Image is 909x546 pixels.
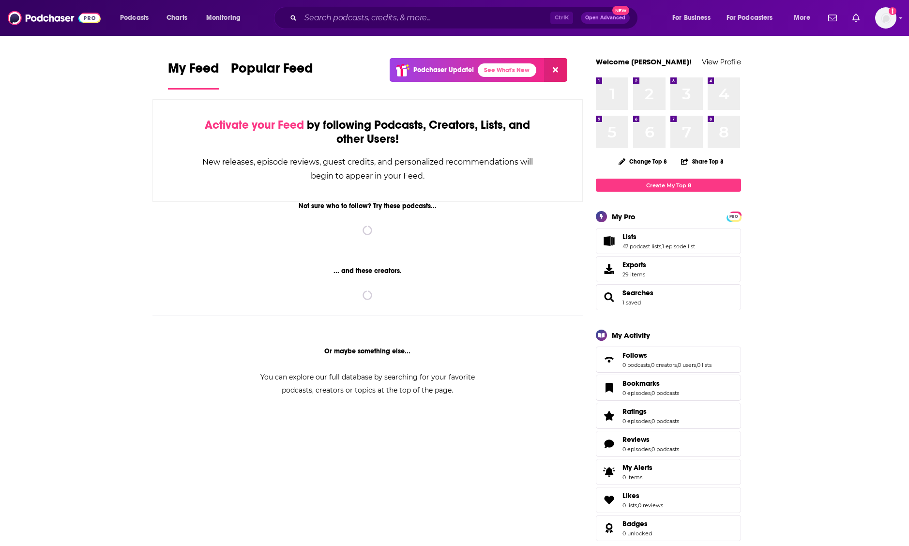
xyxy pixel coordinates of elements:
[681,152,724,171] button: Share Top 8
[478,63,536,77] a: See What's New
[205,118,304,132] span: Activate your Feed
[622,491,663,500] a: Likes
[637,502,638,509] span: ,
[585,15,625,20] span: Open Advanced
[622,519,652,528] a: Badges
[651,362,677,368] a: 0 creators
[596,403,741,429] span: Ratings
[120,11,149,25] span: Podcasts
[622,435,679,444] a: Reviews
[622,407,647,416] span: Ratings
[622,379,679,388] a: Bookmarks
[824,10,841,26] a: Show notifications dropdown
[283,7,647,29] div: Search podcasts, credits, & more...
[672,11,711,25] span: For Business
[612,6,630,15] span: New
[596,228,741,254] span: Lists
[727,11,773,25] span: For Podcasters
[622,474,652,481] span: 0 items
[622,502,637,509] a: 0 lists
[678,362,696,368] a: 0 users
[612,331,650,340] div: My Activity
[622,407,679,416] a: Ratings
[677,362,678,368] span: ,
[651,390,679,396] a: 0 podcasts
[231,60,313,82] span: Popular Feed
[201,118,534,146] div: by following Podcasts, Creators, Lists, and other Users!
[697,362,712,368] a: 0 lists
[622,232,695,241] a: Lists
[666,10,723,26] button: open menu
[599,409,619,423] a: Ratings
[599,493,619,507] a: Likes
[661,243,662,250] span: ,
[113,10,161,26] button: open menu
[622,491,639,500] span: Likes
[720,10,787,26] button: open menu
[168,60,219,82] span: My Feed
[599,262,619,276] span: Exports
[622,362,650,368] a: 0 podcasts
[651,446,651,453] span: ,
[696,362,697,368] span: ,
[651,446,679,453] a: 0 podcasts
[622,435,650,444] span: Reviews
[596,347,741,373] span: Follows
[596,256,741,282] a: Exports
[596,57,692,66] a: Welcome [PERSON_NAME]!
[599,437,619,451] a: Reviews
[8,9,101,27] img: Podchaser - Follow, Share and Rate Podcasts
[413,66,474,74] p: Podchaser Update!
[889,7,896,15] svg: Add a profile image
[622,288,653,297] a: Searches
[599,381,619,394] a: Bookmarks
[152,202,583,210] div: Not sure who to follow? Try these podcasts...
[248,371,486,397] div: You can explore our full database by searching for your favorite podcasts, creators or topics at ...
[599,290,619,304] a: Searches
[167,11,187,25] span: Charts
[875,7,896,29] img: User Profile
[622,446,651,453] a: 0 episodes
[622,299,641,306] a: 1 saved
[622,519,648,528] span: Badges
[596,515,741,541] span: Badges
[599,234,619,248] a: Lists
[622,232,636,241] span: Lists
[622,260,646,269] span: Exports
[622,271,646,278] span: 29 items
[613,155,673,167] button: Change Top 8
[301,10,550,26] input: Search podcasts, credits, & more...
[596,284,741,310] span: Searches
[612,212,636,221] div: My Pro
[596,431,741,457] span: Reviews
[622,463,652,472] span: My Alerts
[875,7,896,29] span: Logged in as ereardon
[581,12,630,24] button: Open AdvancedNew
[622,351,647,360] span: Follows
[596,459,741,485] a: My Alerts
[206,11,241,25] span: Monitoring
[231,60,313,90] a: Popular Feed
[728,212,740,220] a: PRO
[787,10,822,26] button: open menu
[622,390,651,396] a: 0 episodes
[152,347,583,355] div: Or maybe something else...
[875,7,896,29] button: Show profile menu
[599,465,619,479] span: My Alerts
[152,267,583,275] div: ... and these creators.
[596,375,741,401] span: Bookmarks
[622,379,660,388] span: Bookmarks
[622,418,651,425] a: 0 episodes
[651,418,651,425] span: ,
[702,57,741,66] a: View Profile
[622,243,661,250] a: 47 podcast lists
[596,487,741,513] span: Likes
[168,60,219,90] a: My Feed
[650,362,651,368] span: ,
[160,10,193,26] a: Charts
